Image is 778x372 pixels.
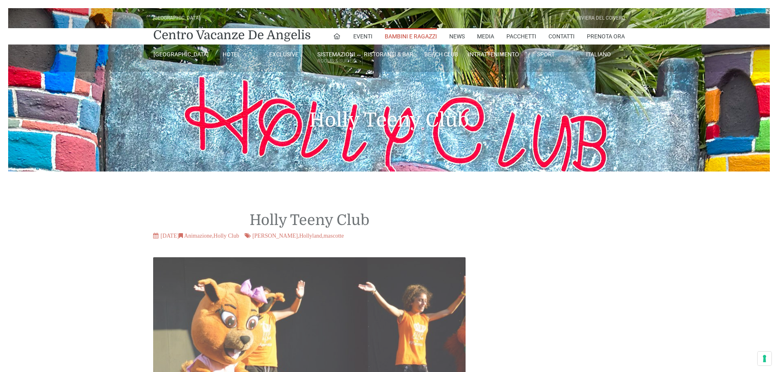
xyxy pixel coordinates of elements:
button: Le tue preferenze relative al consenso per le tecnologie di tracciamento [758,352,771,365]
a: Hollyland [299,233,322,239]
a: [GEOGRAPHIC_DATA] [153,51,205,58]
h1: Holly Teeny Club [153,212,466,229]
div: Riviera Del Conero [577,14,625,22]
a: Pacchetti [506,28,536,45]
a: Italiano [573,51,625,58]
a: Animazione [184,233,212,239]
a: Beach Club [415,51,468,58]
a: News [449,28,465,45]
a: SistemazioniRooms & Suites [310,51,363,66]
a: Holly Club [214,233,239,239]
small: All Season Tennis [520,57,572,65]
a: Bambini e Ragazzi [385,28,437,45]
a: Hotel [205,51,258,58]
a: Eventi [353,28,372,45]
a: Intrattenimento [468,51,520,58]
div: [DATE] , , , [153,229,344,240]
a: Media [477,28,494,45]
a: SportAll Season Tennis [520,51,572,66]
div: [GEOGRAPHIC_DATA] [153,14,200,22]
a: Prenota Ora [587,28,625,45]
a: [PERSON_NAME] [252,233,298,239]
a: Ristoranti & Bar [363,51,415,58]
span: Italiano [586,51,611,58]
a: Contatti [548,28,575,45]
a: mascotte [323,233,344,239]
a: Exclusive [258,51,310,58]
a: Centro Vacanze De Angelis [153,27,311,43]
h1: Holly Teeny Club [153,72,625,144]
small: Rooms & Suites [310,57,362,65]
